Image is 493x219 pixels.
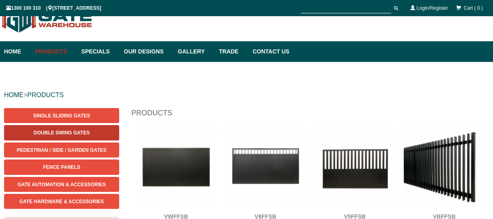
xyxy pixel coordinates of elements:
[4,82,489,108] div: >
[4,159,119,174] a: Fence Panels
[120,41,174,62] a: Our Designs
[131,108,489,122] h1: Products
[4,108,119,123] a: Single Sliding Gates
[464,5,483,11] span: Cart ( 0 )
[174,41,215,62] a: Gallery
[4,41,31,62] a: Home
[77,41,120,62] a: Specials
[135,126,217,208] img: VWFFSB - Flat Top (Full Privacy) - Single Aluminium Driveway Gate - Single Sliding Gate - Matte B...
[404,126,485,208] img: VBFFSB - Ready to Install Fully Welded 65x16mm Vertical Blade - Aluminium Sliding Driveway Gate -...
[225,126,307,208] img: V8FFSB - Flat Top (Partial Privacy approx.85%) - Single Aluminium Driveway Gate - Single Sliding ...
[19,199,104,204] span: Gate Hardware & Accessories
[417,5,448,11] a: Login/Register
[6,5,101,11] span: 1300 100 310 | [STREET_ADDRESS]
[4,125,119,140] a: Double Swing Gates
[4,177,119,192] a: Gate Automation & Accessories
[31,41,77,62] a: Products
[33,113,90,119] span: Single Sliding Gates
[4,91,24,98] a: HOME
[17,182,106,187] span: Gate Automation & Accessories
[4,142,119,157] a: Pedestrian / Side / Garden Gates
[27,91,64,98] a: PRODUCTS
[215,41,249,62] a: Trade
[249,41,289,62] a: Contact Us
[43,164,80,170] span: Fence Panels
[301,3,391,13] input: SEARCH PRODUCTS
[314,126,396,208] img: V5FFSB - Flat Top (Partial Privacy approx.50%) - Single Aluminium Driveway Gate - Single Sliding ...
[34,130,90,136] span: Double Swing Gates
[17,147,106,153] span: Pedestrian / Side / Garden Gates
[4,194,119,209] a: Gate Hardware & Accessories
